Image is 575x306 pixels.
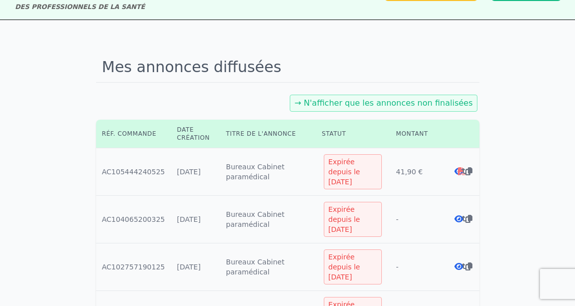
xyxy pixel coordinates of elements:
td: AC104065200325 [96,196,171,243]
td: - [390,243,444,291]
td: [DATE] [171,243,220,291]
th: Statut [316,120,390,148]
div: Expirée depuis le [DATE] [324,154,382,189]
td: Bureaux Cabinet paramédical [220,243,316,291]
i: Voir l'annonce [454,167,463,175]
td: Bureaux Cabinet paramédical [220,148,316,196]
th: Titre de l'annonce [220,120,316,148]
td: AC102757190125 [96,243,171,291]
th: Réf. commande [96,120,171,148]
h1: Mes annonces diffusées [96,52,479,83]
i: Télécharger la facture [458,167,466,175]
i: Dupliquer l'annonce [465,262,472,270]
td: Bureaux Cabinet paramédical [220,196,316,243]
th: Date création [171,120,220,148]
i: Renouveler la commande [462,167,471,175]
i: Dupliquer l'annonce [465,167,472,175]
a: → N'afficher que les annonces non finalisées [294,98,472,108]
td: [DATE] [171,148,220,196]
i: Voir l'annonce [454,262,463,270]
div: Expirée depuis le [DATE] [324,202,382,237]
i: Renouveler la commande [462,215,471,223]
td: - [390,196,444,243]
td: AC105444240525 [96,148,171,196]
div: Expirée depuis le [DATE] [324,249,382,284]
i: Dupliquer l'annonce [465,215,472,223]
th: Montant [390,120,444,148]
td: [DATE] [171,196,220,243]
td: 41,90 € [390,148,444,196]
i: Renouveler la commande [462,262,471,270]
i: Voir l'annonce [454,215,463,223]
